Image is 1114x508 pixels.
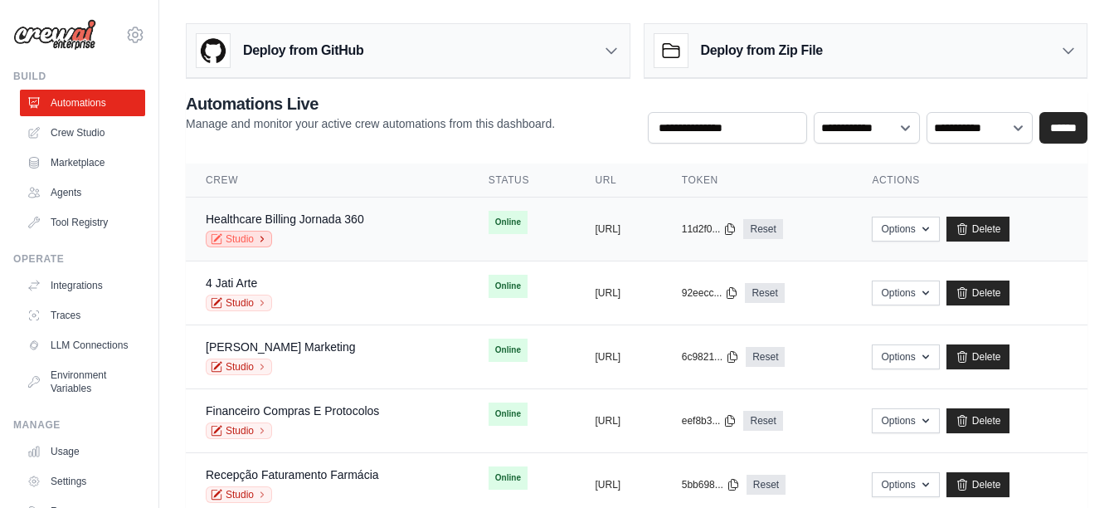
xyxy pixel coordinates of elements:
span: Online [489,275,528,298]
a: Reset [745,283,784,303]
a: Integrations [20,272,145,299]
th: Status [469,164,576,198]
a: Studio [206,423,272,439]
a: Recepção Faturamento Farmácia [206,468,379,481]
a: [PERSON_NAME] Marketing [206,340,356,354]
img: GitHub Logo [197,34,230,67]
button: Options [872,281,939,305]
a: Delete [946,281,1010,305]
a: 4 Jati Arte [206,276,257,290]
div: Manage [13,418,145,432]
a: Reset [743,411,782,431]
a: Tool Registry [20,209,145,236]
a: Studio [206,231,272,247]
a: LLM Connections [20,332,145,359]
h2: Automations Live [186,92,555,115]
button: 92eecc... [682,286,739,300]
a: Marketplace [20,149,145,176]
th: Crew [186,164,469,198]
span: Online [489,211,528,234]
img: Logo [13,19,96,51]
span: Online [489,339,528,362]
a: Delete [946,408,1010,433]
a: Automations [20,90,145,116]
span: Online [489,466,528,490]
div: Operate [13,252,145,266]
a: Reset [746,347,785,367]
a: Healthcare Billing Jornada 360 [206,212,364,226]
a: Studio [206,359,272,375]
a: Financeiro Compras E Protocolos [206,404,379,418]
a: Delete [946,217,1010,242]
a: Crew Studio [20,120,145,146]
button: eef8b3... [682,414,737,427]
button: 6c9821... [682,350,739,364]
div: Build [13,70,145,83]
button: Options [872,217,939,242]
button: 11d2f0... [682,222,737,236]
a: Agents [20,179,145,206]
a: Studio [206,295,272,311]
th: Token [662,164,853,198]
button: Options [872,408,939,433]
h3: Deploy from GitHub [243,41,363,61]
th: URL [576,164,662,198]
a: Reset [747,475,786,495]
button: Options [872,472,939,497]
a: Settings [20,468,145,495]
a: Usage [20,438,145,465]
p: Manage and monitor your active crew automations from this dashboard. [186,115,555,132]
a: Studio [206,486,272,503]
span: Online [489,403,528,426]
a: Environment Variables [20,362,145,402]
button: 5bb698... [682,478,740,491]
a: Reset [743,219,782,239]
a: Delete [946,344,1010,369]
button: Options [872,344,939,369]
a: Traces [20,302,145,329]
th: Actions [852,164,1087,198]
a: Delete [946,472,1010,497]
h3: Deploy from Zip File [701,41,823,61]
